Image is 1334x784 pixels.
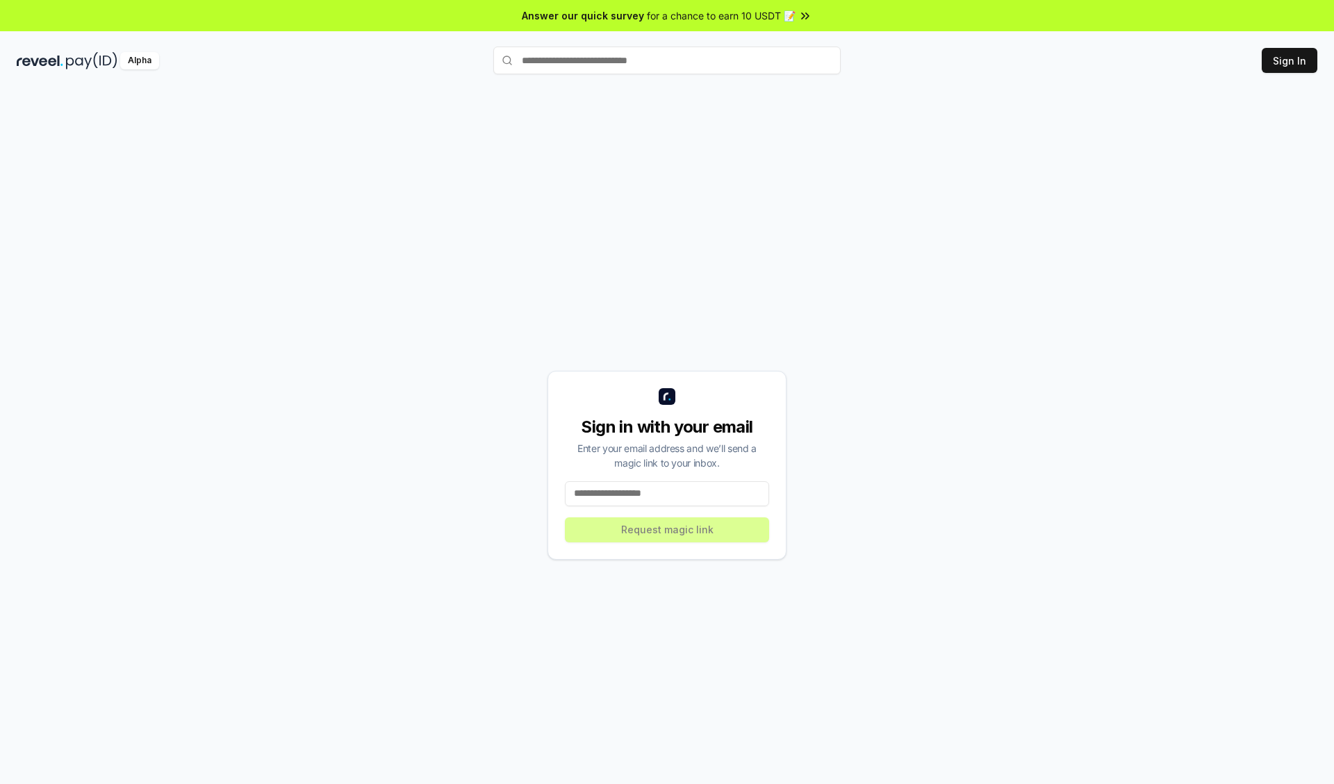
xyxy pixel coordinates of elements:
img: logo_small [659,388,675,405]
button: Sign In [1262,48,1317,73]
div: Alpha [120,52,159,69]
div: Enter your email address and we’ll send a magic link to your inbox. [565,441,769,470]
span: for a chance to earn 10 USDT 📝 [647,8,796,23]
div: Sign in with your email [565,416,769,438]
img: reveel_dark [17,52,63,69]
img: pay_id [66,52,117,69]
span: Answer our quick survey [522,8,644,23]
